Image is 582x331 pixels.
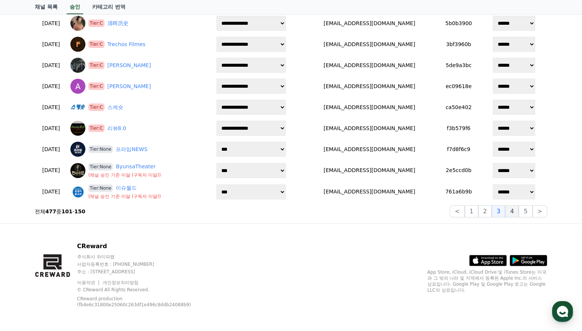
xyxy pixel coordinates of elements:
p: [DATE] [38,40,64,48]
span: 대화 [69,249,78,255]
p: 주소 : [STREET_ADDRESS] [77,269,209,275]
img: 리뷰8.0 [70,121,85,136]
a: 이용약관 [77,280,101,285]
td: [EMAIL_ADDRESS][DOMAIN_NAME] [303,97,436,118]
a: 이슈월드 [116,184,137,192]
td: ca50e402 [436,97,481,118]
img: Trechos Filmes [70,37,85,52]
strong: 150 [75,208,85,214]
td: 5b0b3900 [436,13,481,34]
p: [DATE] [38,145,64,153]
td: f3b579f6 [436,118,481,139]
td: 2e5ccd0b [436,160,481,181]
p: CReward [77,242,209,251]
button: > [533,205,547,217]
span: 홈 [24,249,28,255]
a: 리뷰8.0 [107,124,126,132]
span: Tier:C [88,19,104,27]
img: 스케숏 [70,100,85,115]
a: 清晖历史 [107,19,128,27]
td: [EMAIL_ADDRESS][DOMAIN_NAME] [303,34,436,55]
img: ByunsaTheater [70,163,85,178]
td: [EMAIL_ADDRESS][DOMAIN_NAME] [303,118,436,139]
a: 개인정보처리방침 [103,280,139,285]
a: 스케숏 [107,103,123,111]
span: Tier:None [88,163,113,171]
span: Tier:C [88,61,104,69]
p: [DATE] [38,166,64,174]
td: [EMAIL_ADDRESS][DOMAIN_NAME] [303,13,436,34]
strong: 477 [45,208,56,214]
td: [EMAIL_ADDRESS][DOMAIN_NAME] [303,160,436,181]
a: ByunsaTheater [116,163,155,171]
p: 사업자등록번호 : [PHONE_NUMBER] [77,261,209,267]
td: [EMAIL_ADDRESS][DOMAIN_NAME] [303,55,436,76]
a: [PERSON_NAME] [107,82,151,90]
span: Tier:C [88,103,104,111]
p: [DATE] [38,124,64,132]
td: 761a6b9b [436,181,481,202]
strong: 101 [61,208,72,214]
td: 5de9a3bc [436,55,481,76]
span: Tier:C [88,40,104,48]
p: CReward production (fb4e6c31800e25060c263df1e496c8ddb24088b9) [77,296,197,308]
a: 프라임NEWS [116,145,147,153]
a: 설정 [97,238,144,256]
td: 3bf3960b [436,34,481,55]
button: 5 [519,205,532,217]
span: Tier:C [88,82,104,90]
p: [DATE] [38,61,64,69]
button: 1 [465,205,478,217]
td: [EMAIL_ADDRESS][DOMAIN_NAME] [303,76,436,97]
a: [PERSON_NAME] [107,61,151,69]
img: 프라임NEWS [70,142,85,157]
p: App Store, iCloud, iCloud Drive 및 iTunes Store는 미국과 그 밖의 나라 및 지역에서 등록된 Apple Inc.의 서비스 상표입니다. Goo... [427,269,547,293]
p: © CReward All Rights Reserved. [77,287,209,293]
img: 이슈월드 [70,184,85,199]
span: Tier:None [88,145,113,153]
a: 대화 [49,238,97,256]
span: Tier:C [88,124,104,132]
p: [DATE] [38,103,64,111]
button: 4 [505,205,519,217]
p: [DATE] [38,188,64,196]
p: [DATE] [38,82,64,90]
span: Tier:None [88,184,113,192]
p: ( 채널 승인 기준 미달 (구독자 미달) ) [88,172,161,178]
p: 전체 중 - [35,208,85,215]
p: ( 채널 승인 기준 미달 (구독자 미달) ) [88,193,161,199]
p: 주식회사 와이피랩 [77,254,209,260]
button: < [450,205,464,217]
td: [EMAIL_ADDRESS][DOMAIN_NAME] [303,139,436,160]
td: f7d8f6c9 [436,139,481,160]
a: Trechos Filmes [107,40,146,48]
td: ec09618e [436,76,481,97]
img: Allen Avery [70,79,85,94]
img: Jonneg [70,58,85,73]
td: [EMAIL_ADDRESS][DOMAIN_NAME] [303,181,436,202]
button: 3 [492,205,505,217]
button: 2 [478,205,492,217]
p: [DATE] [38,19,64,27]
span: 설정 [116,249,125,255]
img: 清晖历史 [70,16,85,31]
a: 홈 [2,238,49,256]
